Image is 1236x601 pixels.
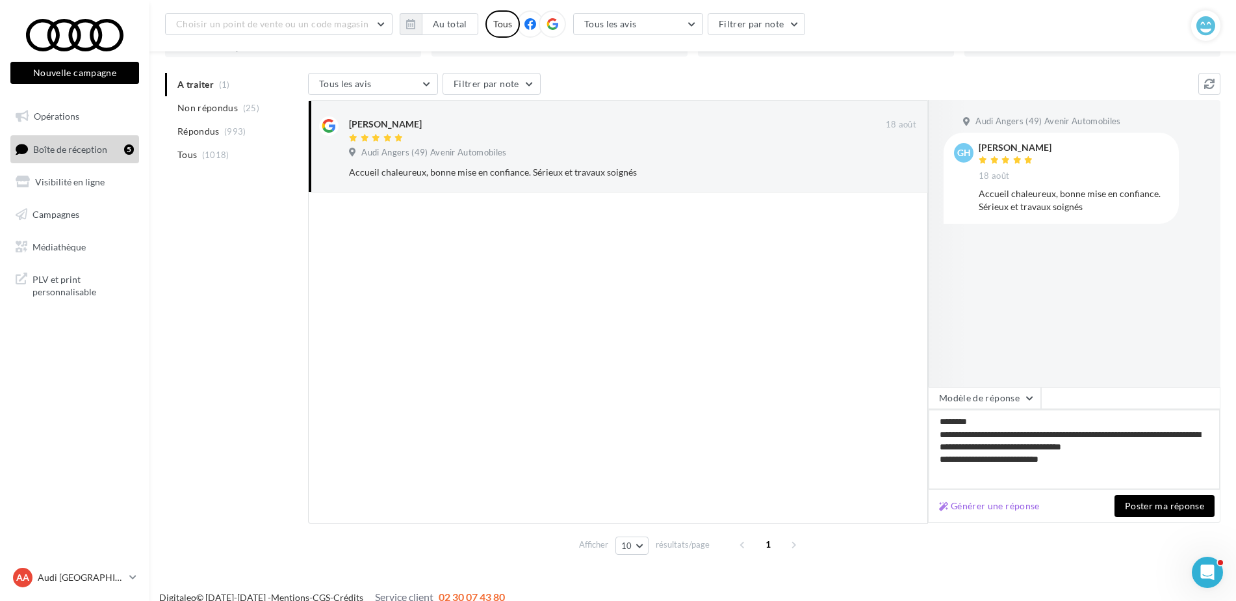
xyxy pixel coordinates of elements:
[34,111,79,122] span: Opérations
[579,539,608,551] span: Afficher
[621,541,632,551] span: 10
[165,13,393,35] button: Choisir un point de vente ou un code magasin
[485,10,520,38] div: Tous
[400,13,478,35] button: Au total
[708,13,806,35] button: Filtrer par note
[957,146,971,159] span: GH
[32,209,79,220] span: Campagnes
[656,539,710,551] span: résultats/page
[349,166,832,179] div: Accueil chaleureux, bonne mise en confiance. Sérieux et travaux soignés
[975,116,1120,127] span: Audi Angers (49) Avenir Automobiles
[1192,557,1223,588] iframe: Intercom live chat
[32,271,134,299] span: PLV et print personnalisable
[319,78,372,89] span: Tous les avis
[573,13,703,35] button: Tous les avis
[422,13,478,35] button: Au total
[177,101,238,114] span: Non répondus
[584,18,637,29] span: Tous les avis
[8,234,142,261] a: Médiathèque
[979,187,1168,213] div: Accueil chaleureux, bonne mise en confiance. Sérieux et travaux soignés
[35,176,105,187] span: Visibilité en ligne
[8,201,142,228] a: Campagnes
[16,571,29,584] span: AA
[615,537,649,555] button: 10
[361,147,506,159] span: Audi Angers (49) Avenir Automobiles
[243,103,259,113] span: (25)
[758,534,779,555] span: 1
[202,150,229,160] span: (1018)
[1114,495,1215,517] button: Poster ma réponse
[10,62,139,84] button: Nouvelle campagne
[886,119,916,131] span: 18 août
[38,571,124,584] p: Audi [GEOGRAPHIC_DATA]
[8,103,142,130] a: Opérations
[308,73,438,95] button: Tous les avis
[8,168,142,196] a: Visibilité en ligne
[8,135,142,163] a: Boîte de réception5
[443,73,541,95] button: Filtrer par note
[979,143,1051,152] div: [PERSON_NAME]
[928,387,1041,409] button: Modèle de réponse
[124,144,134,155] div: 5
[349,118,422,131] div: [PERSON_NAME]
[8,265,142,304] a: PLV et print personnalisable
[177,148,197,161] span: Tous
[979,170,1009,182] span: 18 août
[33,143,107,154] span: Boîte de réception
[32,241,86,252] span: Médiathèque
[176,18,368,29] span: Choisir un point de vente ou un code magasin
[177,125,220,138] span: Répondus
[934,498,1045,514] button: Générer une réponse
[224,126,246,137] span: (993)
[10,565,139,590] a: AA Audi [GEOGRAPHIC_DATA]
